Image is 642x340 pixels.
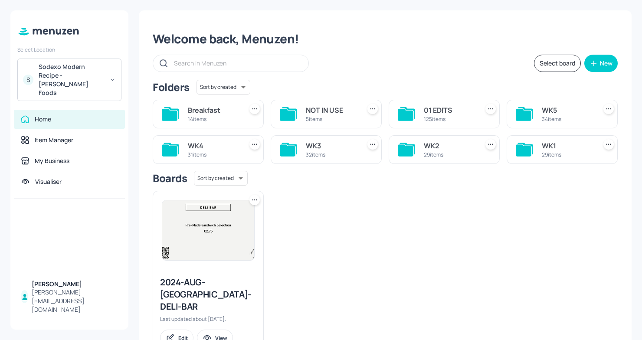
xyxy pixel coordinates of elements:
[542,105,593,115] div: WK5
[424,141,475,151] div: WK2
[35,136,73,144] div: Item Manager
[542,141,593,151] div: WK1
[306,151,357,158] div: 32 items
[188,115,239,123] div: 14 items
[306,115,357,123] div: 5 items
[584,55,618,72] button: New
[153,80,190,94] div: Folders
[600,60,613,66] div: New
[153,31,618,47] div: Welcome back, Menuzen!
[306,105,357,115] div: NOT IN USE
[39,62,104,97] div: Sodexo Modern Recipe - [PERSON_NAME] Foods
[32,288,118,314] div: [PERSON_NAME][EMAIL_ADDRESS][DOMAIN_NAME]
[534,55,581,72] button: Select board
[35,177,62,186] div: Visualiser
[174,57,300,69] input: Search in Menuzen
[306,141,357,151] div: WK3
[160,276,256,313] div: 2024-AUG-[GEOGRAPHIC_DATA]-DELI-BAR
[542,115,593,123] div: 34 items
[162,200,254,260] img: 2024-08-07-1723032083258v5sferkaug.jpeg
[542,151,593,158] div: 29 items
[188,141,239,151] div: WK4
[197,78,250,96] div: Sort by created
[23,75,33,85] div: S
[424,115,475,123] div: 125 items
[424,105,475,115] div: 01 EDITS
[194,170,248,187] div: Sort by created
[188,151,239,158] div: 31 items
[160,315,256,323] div: Last updated about [DATE].
[32,280,118,288] div: [PERSON_NAME]
[153,171,187,185] div: Boards
[17,46,121,53] div: Select Location
[188,105,239,115] div: Breakfast
[35,115,51,124] div: Home
[424,151,475,158] div: 29 items
[35,157,69,165] div: My Business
